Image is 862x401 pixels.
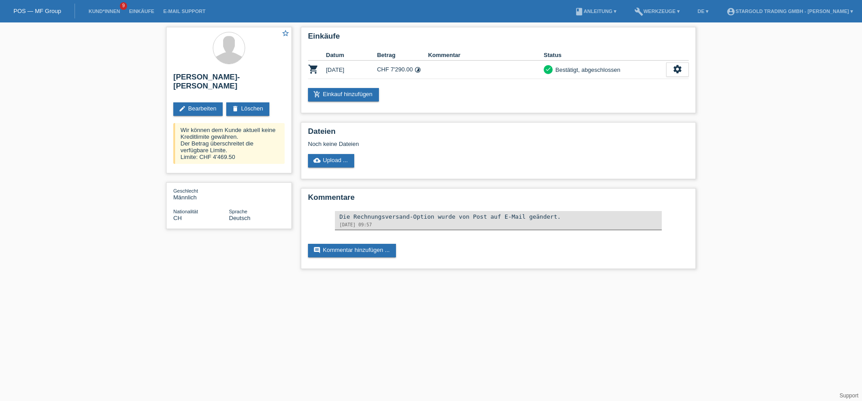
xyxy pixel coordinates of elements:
span: Deutsch [229,215,251,221]
i: star_border [281,29,290,37]
span: Sprache [229,209,247,214]
h2: Einkäufe [308,32,689,45]
h2: [PERSON_NAME]-[PERSON_NAME] [173,73,285,95]
a: commentKommentar hinzufügen ... [308,244,396,257]
h2: Dateien [308,127,689,141]
a: bookAnleitung ▾ [570,9,621,14]
a: editBearbeiten [173,102,223,116]
span: Geschlecht [173,188,198,194]
td: CHF 7'290.00 [377,61,428,79]
h2: Kommentare [308,193,689,207]
th: Status [544,50,666,61]
div: [DATE] 09:57 [339,222,657,227]
i: delete [232,105,239,112]
a: POS — MF Group [13,8,61,14]
i: edit [179,105,186,112]
a: account_circleStargold Trading GmbH - [PERSON_NAME] ▾ [722,9,858,14]
a: DE ▾ [693,9,713,14]
i: POSP00019914 [308,64,319,75]
th: Kommentar [428,50,544,61]
span: 9 [120,2,127,10]
i: book [575,7,584,16]
div: Wir können dem Kunde aktuell keine Kreditlimite gewähren. Der Betrag überschreitet die verfügbare... [173,123,285,164]
a: Support [840,392,858,399]
th: Datum [326,50,377,61]
i: add_shopping_cart [313,91,321,98]
td: [DATE] [326,61,377,79]
a: star_border [281,29,290,39]
div: Die Rechnungsversand-Option wurde von Post auf E-Mail geändert. [339,213,657,220]
a: Kund*innen [84,9,124,14]
i: cloud_upload [313,157,321,164]
a: Einkäufe [124,9,158,14]
a: cloud_uploadUpload ... [308,154,354,167]
a: deleteLöschen [226,102,269,116]
a: add_shopping_cartEinkauf hinzufügen [308,88,379,101]
th: Betrag [377,50,428,61]
a: buildWerkzeuge ▾ [630,9,684,14]
div: Männlich [173,187,229,201]
i: comment [313,247,321,254]
div: Bestätigt, abgeschlossen [553,65,620,75]
i: Fixe Raten (48 Raten) [414,66,421,73]
i: account_circle [726,7,735,16]
span: Schweiz [173,215,182,221]
span: Nationalität [173,209,198,214]
a: E-Mail Support [159,9,210,14]
i: settings [673,64,682,74]
i: check [545,66,551,72]
div: Noch keine Dateien [308,141,582,147]
i: build [634,7,643,16]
